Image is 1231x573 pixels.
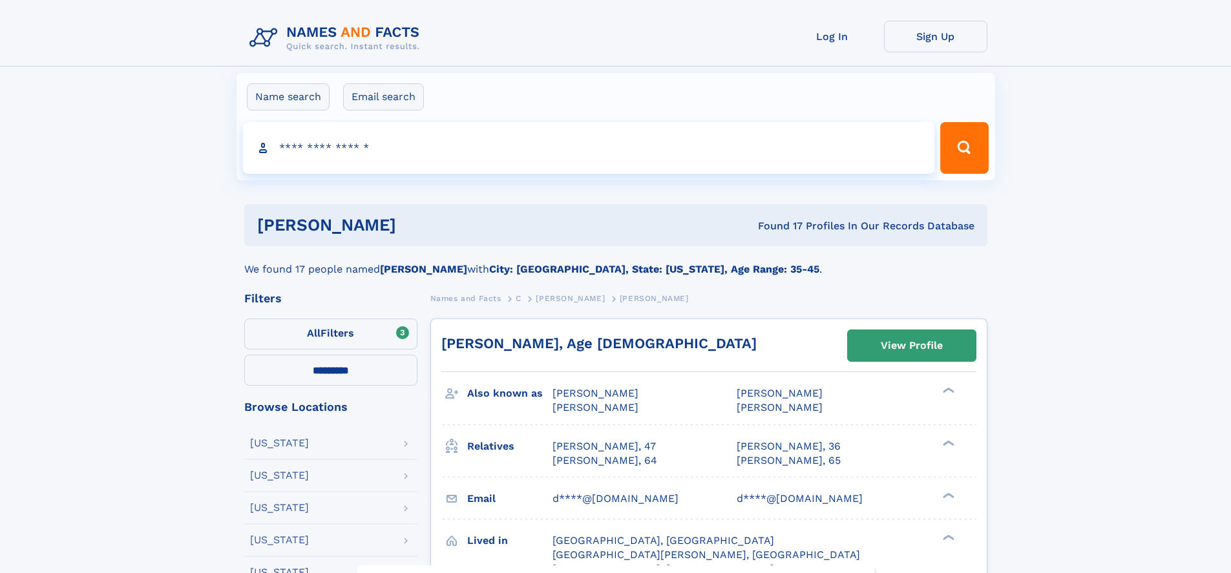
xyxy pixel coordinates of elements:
a: [PERSON_NAME], 65 [737,453,841,468]
b: City: [GEOGRAPHIC_DATA], State: [US_STATE], Age Range: 35-45 [489,263,819,275]
span: [GEOGRAPHIC_DATA][PERSON_NAME], [GEOGRAPHIC_DATA] [552,548,860,561]
div: ❯ [940,386,955,395]
a: [PERSON_NAME], 64 [552,453,657,468]
span: [PERSON_NAME] [536,294,605,303]
h3: Lived in [467,530,552,552]
a: Names and Facts [430,290,501,306]
span: [PERSON_NAME] [552,387,638,399]
label: Email search [343,83,424,110]
span: [PERSON_NAME] [620,294,689,303]
h3: Relatives [467,435,552,457]
h3: Also known as [467,382,552,404]
h3: Email [467,488,552,510]
div: Browse Locations [244,401,417,413]
span: All [307,327,321,339]
div: View Profile [881,331,943,360]
div: Filters [244,293,417,304]
b: [PERSON_NAME] [380,263,467,275]
span: [PERSON_NAME] [737,401,823,413]
div: ❯ [940,533,955,541]
a: View Profile [848,330,976,361]
a: [PERSON_NAME], 36 [737,439,841,453]
span: [PERSON_NAME] [552,401,638,413]
a: Log In [781,21,884,52]
div: ❯ [940,439,955,447]
label: Name search [247,83,330,110]
div: [US_STATE] [250,535,309,545]
a: [PERSON_NAME], 47 [552,439,656,453]
div: [US_STATE] [250,470,309,481]
a: C [516,290,521,306]
button: Search Button [940,122,988,174]
h1: [PERSON_NAME] [257,217,577,233]
div: [US_STATE] [250,503,309,513]
span: [GEOGRAPHIC_DATA], [GEOGRAPHIC_DATA] [552,534,774,547]
a: [PERSON_NAME] [536,290,605,306]
span: [PERSON_NAME] [737,387,823,399]
div: We found 17 people named with . [244,246,987,277]
span: C [516,294,521,303]
div: Found 17 Profiles In Our Records Database [577,219,974,233]
img: Logo Names and Facts [244,21,430,56]
label: Filters [244,318,417,349]
div: ❯ [940,491,955,499]
a: [PERSON_NAME], Age [DEMOGRAPHIC_DATA] [441,335,757,351]
a: Sign Up [884,21,987,52]
input: search input [243,122,935,174]
div: [US_STATE] [250,438,309,448]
